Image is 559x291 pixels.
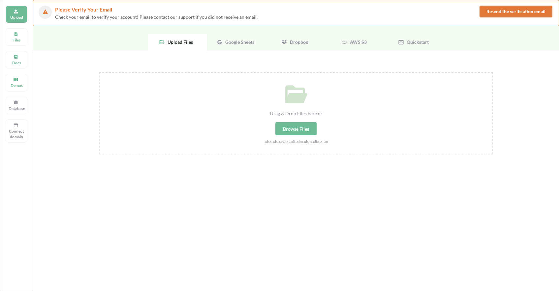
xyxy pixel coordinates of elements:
[9,14,24,20] p: Upload
[100,110,492,117] div: Drag & Drop Files here or
[287,39,308,45] span: Dropbox
[275,122,317,135] div: Browse Files
[347,39,367,45] span: AWS S3
[9,106,24,111] p: Database
[55,14,258,20] span: Check your email to verify your account! Please contact our support if you did not receive an email.
[404,39,429,45] span: Quickstart
[55,6,112,13] span: Please Verify Your Email
[223,39,254,45] span: Google Sheets
[264,139,328,144] small: .xlsx,.xls,.csv,.txt,.xlt,.xlm,.xlsm,.xltx,.xltm
[9,60,24,66] p: Docs
[9,83,24,88] p: Demos
[480,6,552,17] button: Resend the verification email
[9,37,24,43] p: Files
[9,128,24,140] p: Connect domain
[165,39,193,45] span: Upload Files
